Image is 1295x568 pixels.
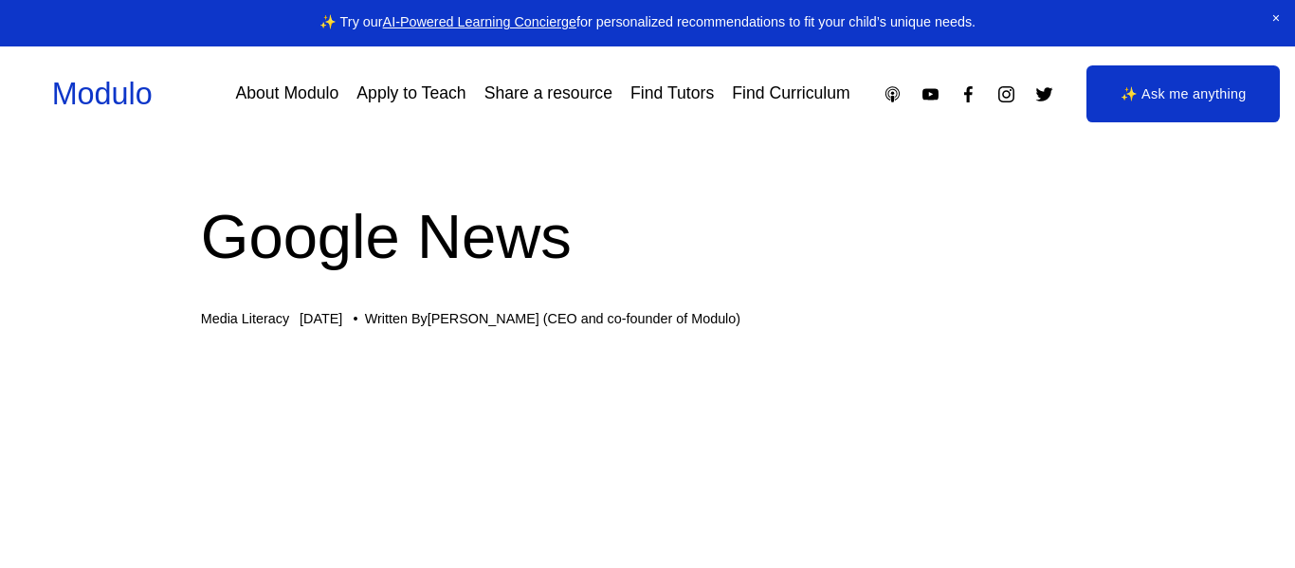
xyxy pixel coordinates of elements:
[383,14,576,29] a: AI-Powered Learning Concierge
[958,84,978,104] a: Facebook
[52,77,153,111] a: Modulo
[883,84,903,104] a: Apple Podcasts
[732,78,849,111] a: Find Curriculum
[1086,65,1280,122] a: ✨ Ask me anything
[630,78,714,111] a: Find Tutors
[921,84,940,104] a: YouTube
[1034,84,1054,104] a: Twitter
[201,193,1095,280] h1: Google News
[235,78,338,111] a: About Modulo
[356,78,465,111] a: Apply to Teach
[484,78,612,111] a: Share a resource
[996,84,1016,104] a: Instagram
[201,311,289,326] a: Media Literacy
[428,311,740,326] a: [PERSON_NAME] (CEO and co-founder of Modulo)
[365,311,740,327] div: Written By
[300,311,342,326] span: [DATE]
